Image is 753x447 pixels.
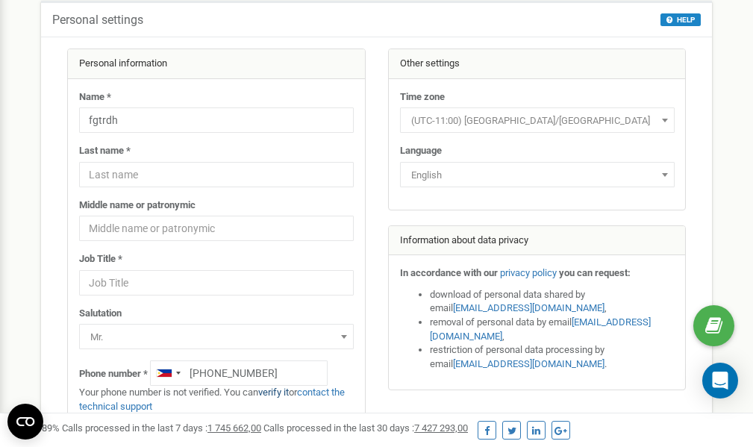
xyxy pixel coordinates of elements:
[79,386,354,413] p: Your phone number is not verified. You can or
[68,49,365,79] div: Personal information
[430,343,675,371] li: restriction of personal data processing by email .
[79,107,354,133] input: Name
[79,252,122,266] label: Job Title *
[453,302,604,313] a: [EMAIL_ADDRESS][DOMAIN_NAME]
[453,358,604,369] a: [EMAIL_ADDRESS][DOMAIN_NAME]
[660,13,701,26] button: HELP
[559,267,631,278] strong: you can request:
[79,162,354,187] input: Last name
[400,162,675,187] span: English
[84,327,349,348] span: Mr.
[500,267,557,278] a: privacy policy
[430,288,675,316] li: download of personal data shared by email ,
[405,110,669,131] span: (UTC-11:00) Pacific/Midway
[702,363,738,398] div: Open Intercom Messenger
[79,387,345,412] a: contact the technical support
[79,199,196,213] label: Middle name or patronymic
[150,360,328,386] input: +1-800-555-55-55
[52,13,143,27] h5: Personal settings
[62,422,261,434] span: Calls processed in the last 7 days :
[151,361,185,385] div: Telephone country code
[430,316,675,343] li: removal of personal data by email ,
[79,307,122,321] label: Salutation
[414,422,468,434] u: 7 427 293,00
[79,216,354,241] input: Middle name or patronymic
[400,90,445,104] label: Time zone
[400,267,498,278] strong: In accordance with our
[7,404,43,440] button: Open CMP widget
[389,49,686,79] div: Other settings
[207,422,261,434] u: 1 745 662,00
[79,270,354,296] input: Job Title
[263,422,468,434] span: Calls processed in the last 30 days :
[389,226,686,256] div: Information about data privacy
[400,144,442,158] label: Language
[79,90,111,104] label: Name *
[79,367,148,381] label: Phone number *
[430,316,651,342] a: [EMAIL_ADDRESS][DOMAIN_NAME]
[79,144,131,158] label: Last name *
[79,324,354,349] span: Mr.
[405,165,669,186] span: English
[400,107,675,133] span: (UTC-11:00) Pacific/Midway
[258,387,289,398] a: verify it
